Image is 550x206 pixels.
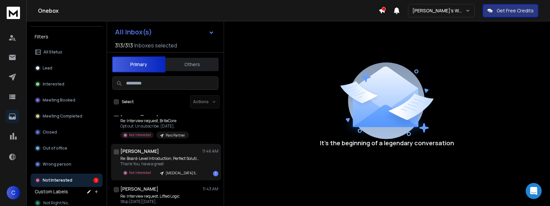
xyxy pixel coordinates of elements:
[43,162,71,167] p: Wrong person
[134,41,177,49] h3: Inboxes selected
[43,114,82,119] p: Meeting Completed
[43,65,52,71] p: Lead
[203,186,218,192] p: 11:43 AM
[165,57,219,72] button: Others
[43,81,64,87] p: Interested
[35,188,68,195] h3: Custom Labels
[31,174,103,187] button: Not Interested1
[43,49,62,55] p: All Status
[31,77,103,91] button: Interested
[120,161,200,167] p: Thank You, have a great
[202,149,218,154] p: 11:46 AM
[129,170,151,175] p: Not Interested
[31,61,103,75] button: Lead
[7,7,20,19] img: logo
[7,186,20,199] button: C
[129,133,151,138] p: Not Interested
[497,7,534,14] p: Get Free Credits
[120,199,189,204] p: Stop [DATE][DATE],
[31,32,103,41] h3: Filters
[31,158,103,171] button: Wrong person
[43,200,71,206] span: Not Right Now
[43,178,72,183] p: Not Interested
[213,171,218,176] div: 1
[43,146,67,151] p: Out of office
[120,148,159,155] h1: [PERSON_NAME]
[31,142,103,155] button: Out of office
[112,56,165,72] button: Primary
[31,45,103,59] button: All Status
[115,41,133,49] span: 313 / 313
[43,97,75,103] p: Meeting Booked
[120,194,189,199] p: Re: Interview request, Lifted Logic
[38,7,379,15] h1: Onebox
[166,133,185,138] p: Paro Partner
[120,186,158,192] h1: [PERSON_NAME]
[31,93,103,107] button: Meeting Booked
[110,25,220,39] button: All Inbox(s)
[31,110,103,123] button: Meeting Completed
[120,118,189,124] p: Re: Interview request, BriteCore
[120,156,200,161] p: Re: Board-Level Introduction, Perfect Solutions
[483,4,538,17] button: Get Free Credits
[93,178,99,183] div: 1
[526,183,542,199] div: Open Intercom Messenger
[43,130,57,135] p: Closed
[412,7,465,14] p: [PERSON_NAME]'s Workspace
[120,124,189,129] p: Opt out. Unsubscribe. [DATE],
[166,171,198,176] p: [MEDICAL_DATA] Search
[320,138,454,148] p: It’s the beginning of a legendary conversation
[31,126,103,139] button: Closed
[115,29,152,35] h1: All Inbox(s)
[122,99,134,105] label: Select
